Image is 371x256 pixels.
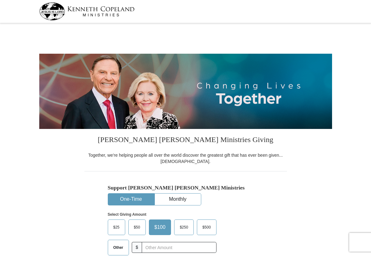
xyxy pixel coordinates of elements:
button: One-Time [108,194,154,205]
img: kcm-header-logo.svg [39,2,135,20]
h5: Support [PERSON_NAME] [PERSON_NAME] Ministries [108,185,264,191]
span: $25 [110,223,123,232]
span: $500 [199,223,214,232]
span: Other [110,243,126,252]
div: Together, we're helping people all over the world discover the greatest gift that has ever been g... [84,152,287,165]
strong: Select Giving Amount [108,212,146,217]
span: $50 [131,223,143,232]
h3: [PERSON_NAME] [PERSON_NAME] Ministries Giving [84,129,287,152]
input: Other Amount [142,242,216,253]
span: $100 [151,223,169,232]
span: $250 [177,223,191,232]
span: $ [132,242,142,253]
button: Monthly [155,194,201,205]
